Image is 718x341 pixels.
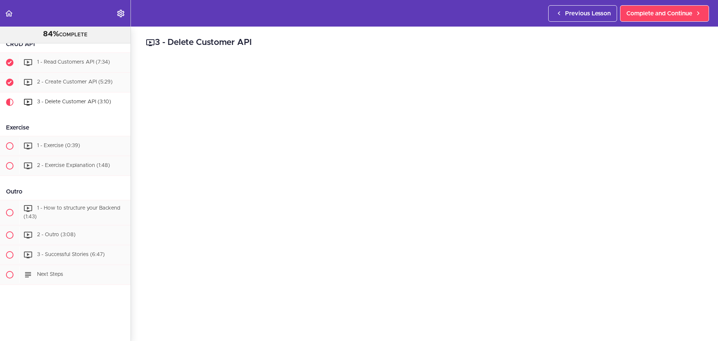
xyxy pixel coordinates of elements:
[24,205,120,219] span: 1 - How to structure your Backend (1:43)
[626,9,692,18] span: Complete and Continue
[146,36,703,49] h2: 3 - Delete Customer API
[116,9,125,18] svg: Settings Menu
[620,5,709,22] a: Complete and Continue
[4,9,13,18] svg: Back to course curriculum
[37,79,113,85] span: 2 - Create Customer API (5:29)
[565,9,611,18] span: Previous Lesson
[37,60,110,65] span: 1 - Read Customers API (7:34)
[37,143,80,148] span: 1 - Exercise (0:39)
[43,30,59,38] span: 84%
[37,232,76,237] span: 2 - Outro (3:08)
[9,30,121,39] div: COMPLETE
[37,99,111,104] span: 3 - Delete Customer API (3:10)
[548,5,617,22] a: Previous Lesson
[37,163,110,168] span: 2 - Exercise Explanation (1:48)
[37,252,105,257] span: 3 - Successful Stories (6:47)
[37,272,63,277] span: Next Steps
